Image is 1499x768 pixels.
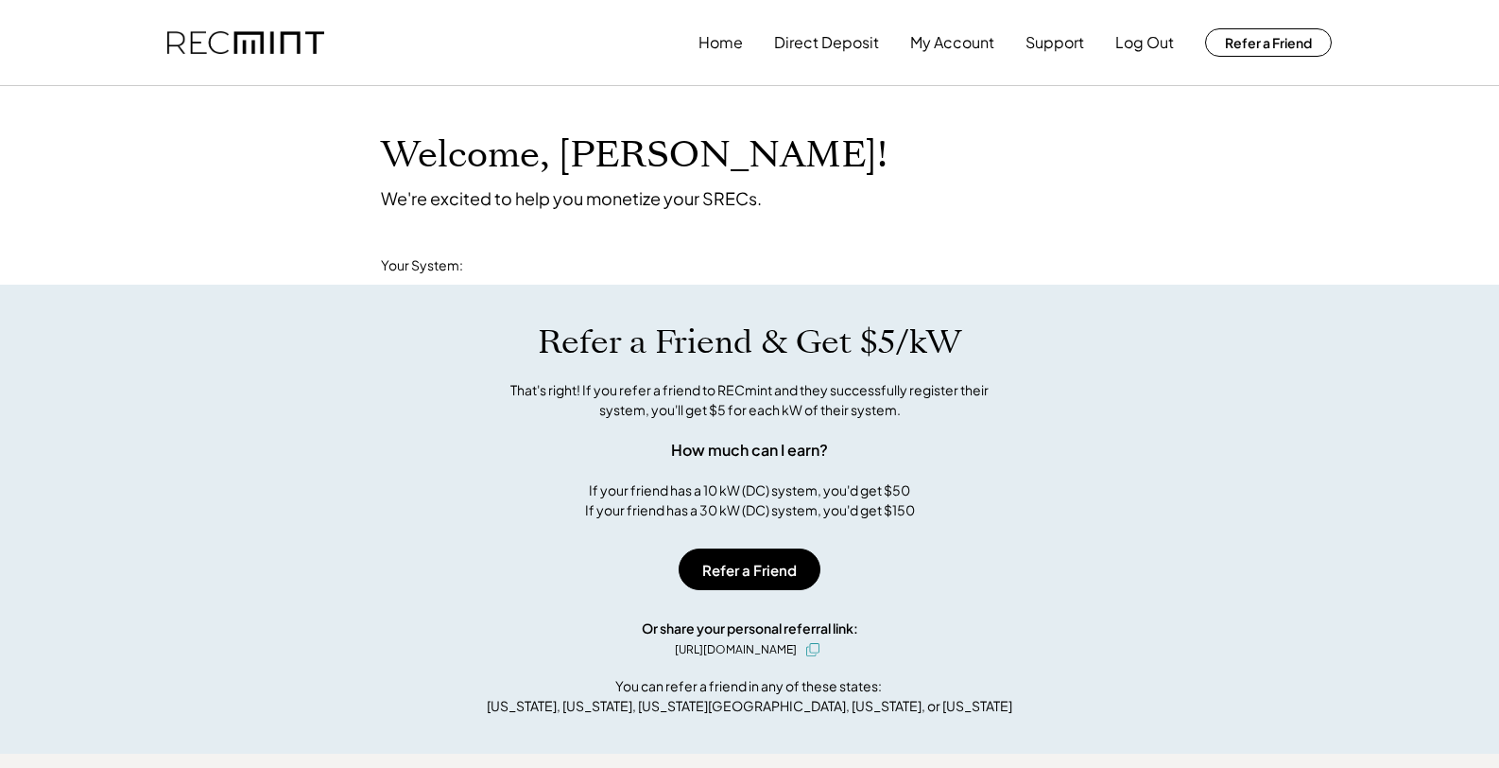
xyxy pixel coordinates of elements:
[538,323,961,362] h1: Refer a Friend & Get $5/kW
[675,641,797,658] div: [URL][DOMAIN_NAME]
[585,480,915,520] div: If your friend has a 10 kW (DC) system, you'd get $50 If your friend has a 30 kW (DC) system, you...
[1205,28,1332,57] button: Refer a Friend
[642,619,858,638] div: Or share your personal referral link:
[679,549,820,590] button: Refer a Friend
[490,380,1009,420] div: That's right! If you refer a friend to RECmint and they successfully register their system, you'l...
[1025,24,1084,61] button: Support
[774,24,879,61] button: Direct Deposit
[167,31,324,55] img: recmint-logotype%403x.png
[1115,24,1174,61] button: Log Out
[910,24,994,61] button: My Account
[671,439,828,462] div: How much can I earn?
[698,24,743,61] button: Home
[381,256,463,275] div: Your System:
[801,638,824,661] button: click to copy
[487,676,1012,716] div: You can refer a friend in any of these states: [US_STATE], [US_STATE], [US_STATE][GEOGRAPHIC_DATA...
[381,133,887,178] h1: Welcome, [PERSON_NAME]!
[381,187,762,209] div: We're excited to help you monetize your SRECs.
